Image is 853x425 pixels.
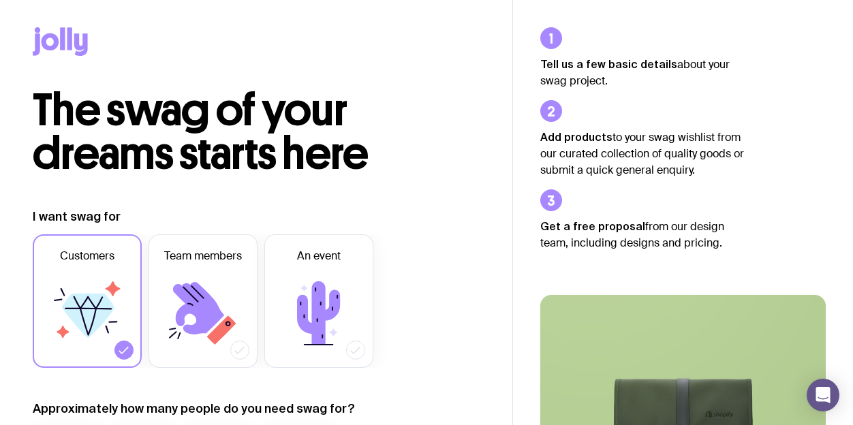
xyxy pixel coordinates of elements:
[540,131,612,143] strong: Add products
[540,129,745,178] p: to your swag wishlist from our curated collection of quality goods or submit a quick general enqu...
[540,218,745,251] p: from our design team, including designs and pricing.
[33,208,121,225] label: I want swag for
[33,400,355,417] label: Approximately how many people do you need swag for?
[540,220,645,232] strong: Get a free proposal
[164,248,242,264] span: Team members
[540,56,745,89] p: about your swag project.
[33,83,369,180] span: The swag of your dreams starts here
[807,379,839,411] div: Open Intercom Messenger
[297,248,341,264] span: An event
[60,248,114,264] span: Customers
[540,58,677,70] strong: Tell us a few basic details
